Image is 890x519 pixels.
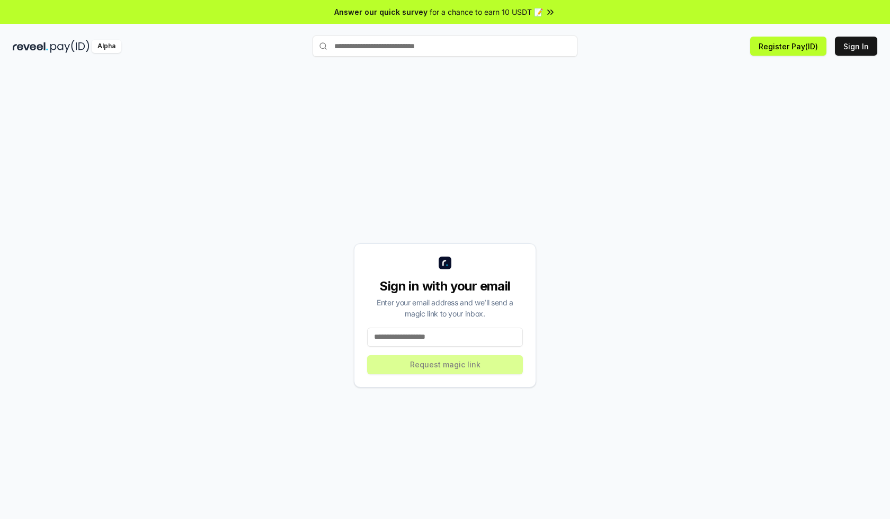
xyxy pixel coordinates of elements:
img: reveel_dark [13,40,48,53]
img: logo_small [439,257,451,269]
img: pay_id [50,40,90,53]
div: Enter your email address and we’ll send a magic link to your inbox. [367,297,523,319]
span: for a chance to earn 10 USDT 📝 [430,6,543,17]
span: Answer our quick survey [334,6,428,17]
button: Register Pay(ID) [750,37,826,56]
div: Sign in with your email [367,278,523,295]
button: Sign In [835,37,877,56]
div: Alpha [92,40,121,53]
